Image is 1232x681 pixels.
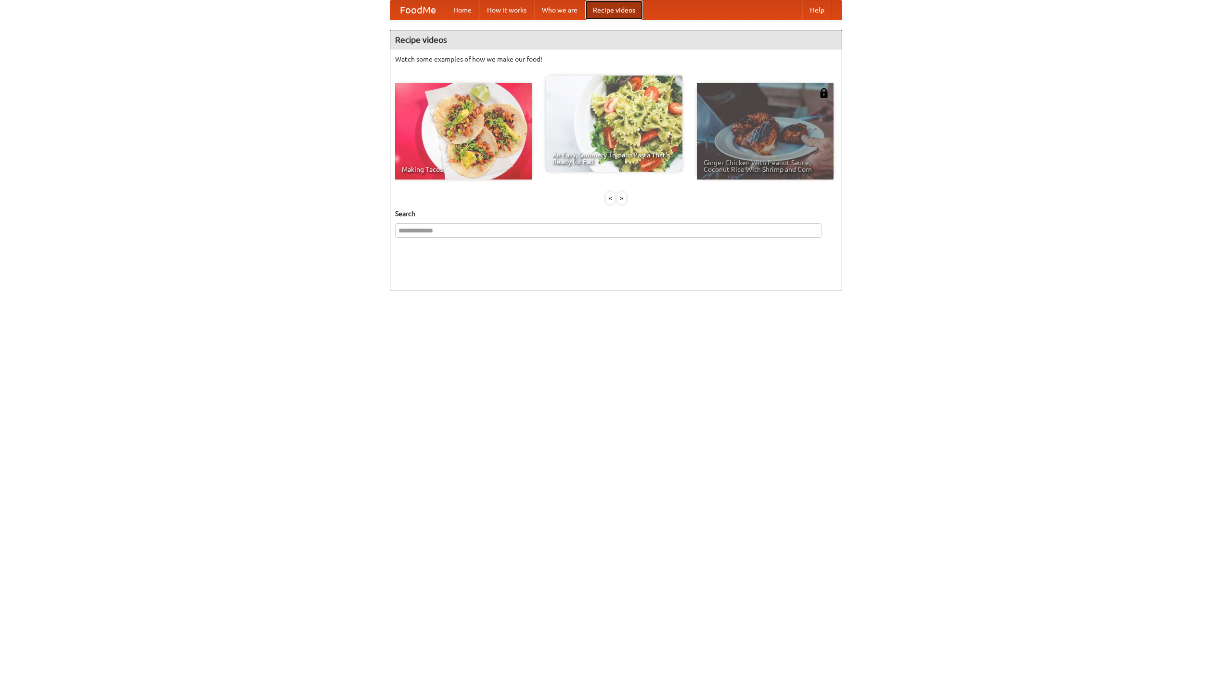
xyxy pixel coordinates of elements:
div: » [617,192,626,204]
h4: Recipe videos [390,30,842,50]
a: Recipe videos [585,0,643,20]
span: Making Tacos [402,166,525,173]
a: How it works [479,0,534,20]
a: FoodMe [390,0,446,20]
a: An Easy, Summery Tomato Pasta That's Ready for Fall [546,76,682,172]
div: « [606,192,615,204]
p: Watch some examples of how we make our food! [395,54,837,64]
a: Help [802,0,832,20]
img: 483408.png [819,88,829,98]
a: Making Tacos [395,83,532,180]
span: An Easy, Summery Tomato Pasta That's Ready for Fall [552,152,676,165]
a: Home [446,0,479,20]
a: Who we are [534,0,585,20]
h5: Search [395,209,837,218]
